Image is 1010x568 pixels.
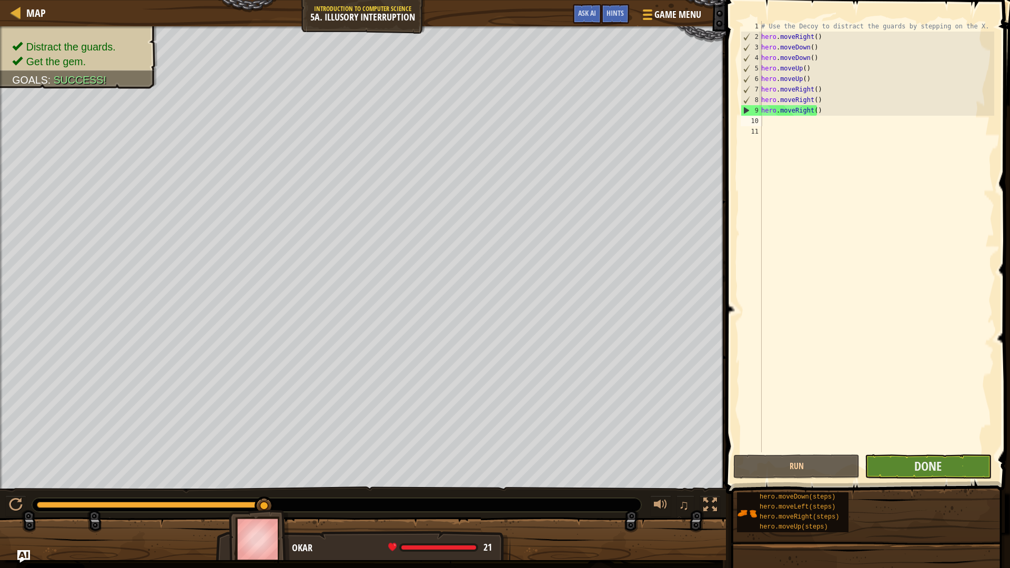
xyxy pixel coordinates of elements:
[607,8,624,18] span: Hints
[26,41,116,53] span: Distract the guards.
[654,8,701,22] span: Game Menu
[573,4,601,24] button: Ask AI
[741,116,762,126] div: 10
[760,493,835,501] span: hero.moveDown(steps)
[741,105,762,116] div: 9
[26,56,86,67] span: Get the gem.
[54,74,106,86] span: Success!
[483,541,492,554] span: 21
[741,53,762,63] div: 4
[12,54,146,69] li: Get the gem.
[12,74,48,86] span: Goals
[914,458,942,474] span: Done
[760,513,839,521] span: hero.moveRight(steps)
[700,495,721,517] button: Toggle fullscreen
[741,95,762,105] div: 8
[578,8,596,18] span: Ask AI
[229,510,290,568] img: thang_avatar_frame.png
[737,503,757,523] img: portrait.png
[760,523,828,531] span: hero.moveUp(steps)
[741,74,762,84] div: 6
[865,454,991,479] button: Done
[741,42,762,53] div: 3
[760,503,835,511] span: hero.moveLeft(steps)
[5,495,26,517] button: Ctrl + P: Play
[21,6,46,20] a: Map
[48,74,54,86] span: :
[634,4,708,29] button: Game Menu
[741,21,762,32] div: 1
[679,497,689,513] span: ♫
[733,454,860,479] button: Run
[676,495,694,517] button: ♫
[741,84,762,95] div: 7
[17,550,30,563] button: Ask AI
[650,495,671,517] button: Adjust volume
[741,32,762,42] div: 2
[741,63,762,74] div: 5
[292,541,500,555] div: Okar
[741,126,762,137] div: 11
[388,543,492,552] div: health: 21 / 21
[12,39,146,54] li: Distract the guards.
[26,6,46,20] span: Map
